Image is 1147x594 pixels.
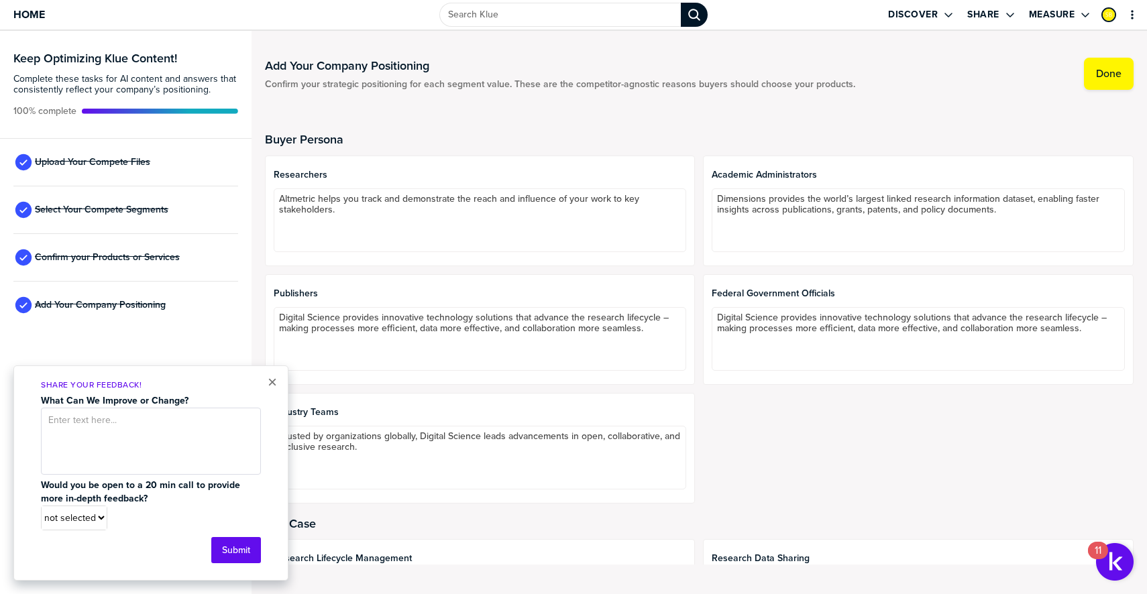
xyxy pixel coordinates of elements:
span: Confirm your Products or Services [35,252,180,263]
button: Open Resource Center, 11 new notifications [1096,543,1134,581]
button: Close [268,374,277,390]
label: Share [967,9,999,21]
h1: Add Your Company Positioning [265,58,855,74]
h2: Use Case [265,517,1134,530]
textarea: Dimensions provides the world’s largest linked research information dataset, enabling faster insi... [712,188,1125,252]
textarea: Altmetric helps you track and demonstrate the reach and influence of your work to key stakeholders. [274,188,687,252]
span: Academic Administrators [712,170,1125,180]
label: Done [1096,67,1122,80]
span: Select Your Compete Segments [35,204,168,215]
h2: Buyer Persona [265,133,1134,146]
span: Home [13,9,45,20]
span: Upload Your Compete Files [35,157,150,168]
textarea: Digital Science provides innovative technology solutions that advance the research lifecycle – ma... [274,307,687,371]
p: Share Your Feedback! [41,379,261,391]
strong: What Can We Improve or Change? [41,394,188,408]
span: Confirm your strategic positioning for each segment value. These are the competitor-agnostic reas... [265,79,855,90]
span: Federal Government Officials [712,288,1125,299]
span: Add Your Company Positioning [35,300,166,310]
label: Measure [1029,9,1075,21]
div: Sukirti Bhawna‌‌ [1101,7,1116,22]
input: Search Klue [439,3,681,27]
textarea: Digital Science provides innovative technology solutions that advance the research lifecycle – ma... [712,307,1125,371]
span: Industry Teams [274,407,687,418]
button: Submit [211,537,261,563]
strong: Would you be open to a 20 min call to provide more in-depth feedback? [41,478,243,506]
h3: Keep Optimizing Klue Content! [13,52,238,64]
div: 11 [1095,550,1101,568]
span: Complete these tasks for AI content and answers that consistently reflect your company’s position... [13,74,238,95]
img: 12307cbe592a9208475c4653af69eb9b-sml.png [1103,9,1115,21]
label: Discover [888,9,938,21]
span: Active [13,106,76,117]
span: Publishers [274,288,687,299]
span: Research Lifecycle Management [274,553,687,564]
a: Edit Profile [1100,6,1117,23]
span: Researchers [274,170,687,180]
div: Search Klue [681,3,708,27]
textarea: Trusted by organizations globally, Digital Science leads advancements in open, collaborative, and... [274,426,687,489]
span: Research Data Sharing [712,553,1125,564]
